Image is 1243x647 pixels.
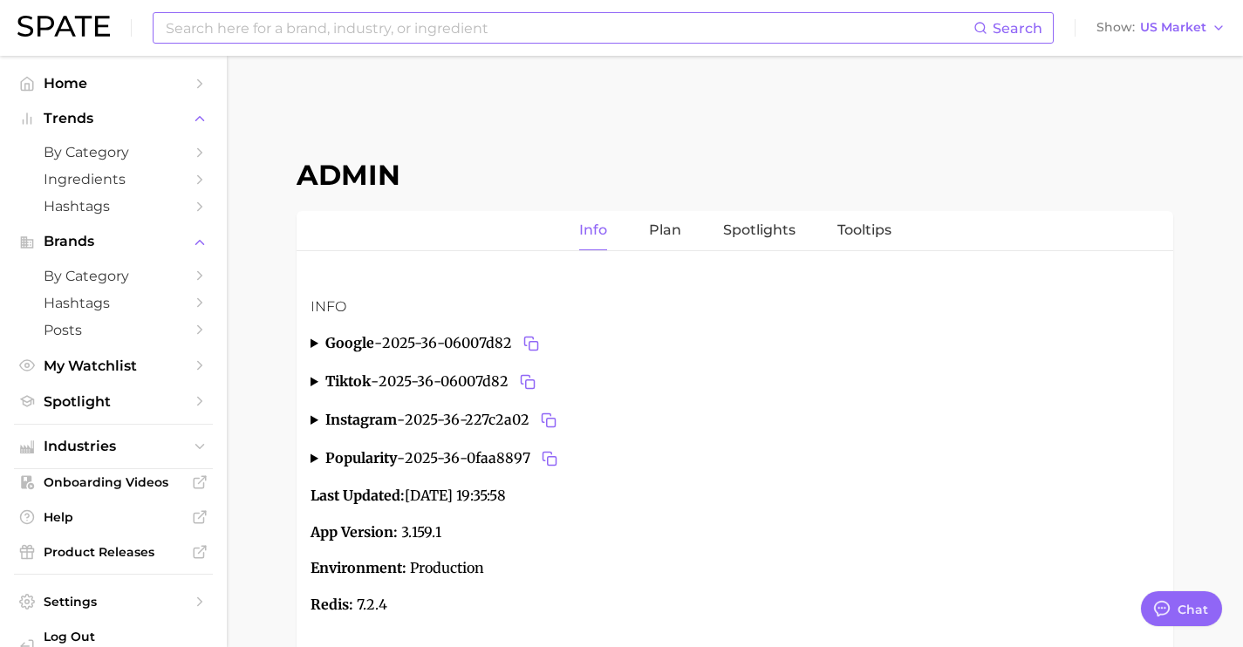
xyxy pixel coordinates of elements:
a: Tooltips [837,211,891,250]
strong: popularity [325,449,397,467]
a: Onboarding Videos [14,469,213,495]
a: by Category [14,139,213,166]
a: Posts [14,317,213,344]
span: - [397,449,405,467]
summary: tiktok-2025-36-06007d82Copy 2025-36-06007d82 to clipboard [311,370,1159,394]
a: by Category [14,262,213,289]
h1: Admin [297,158,1173,192]
span: - [397,411,405,428]
a: Hashtags [14,289,213,317]
span: Brands [44,234,183,249]
a: Product Releases [14,539,213,565]
span: Hashtags [44,295,183,311]
span: Show [1096,23,1135,32]
a: Spotlight [14,388,213,415]
span: Hashtags [44,198,183,215]
span: Product Releases [44,544,183,560]
p: 3.159.1 [311,521,1159,544]
p: Production [311,557,1159,580]
span: 2025-36-06007d82 [379,370,540,394]
button: Copy 2025-36-227c2a02 to clipboard [536,408,561,432]
span: Log Out [44,629,199,644]
span: 2025-36-0faa8897 [405,446,562,471]
strong: tiktok [325,372,371,390]
span: Help [44,509,183,525]
input: Search here for a brand, industry, or ingredient [164,13,973,43]
span: by Category [44,144,183,160]
a: Ingredients [14,166,213,193]
summary: popularity-2025-36-0faa8897Copy 2025-36-0faa8897 to clipboard [311,446,1159,471]
a: Home [14,70,213,97]
img: SPATE [17,16,110,37]
span: 2025-36-227c2a02 [405,408,561,432]
button: ShowUS Market [1092,17,1230,39]
span: - [374,334,382,351]
strong: Last Updated: [311,487,405,504]
a: Hashtags [14,193,213,220]
span: My Watchlist [44,358,183,374]
summary: google-2025-36-06007d82Copy 2025-36-06007d82 to clipboard [311,331,1159,356]
button: Industries [14,433,213,460]
summary: instagram-2025-36-227c2a02Copy 2025-36-227c2a02 to clipboard [311,408,1159,432]
span: - [371,372,379,390]
strong: Environment: [311,559,406,576]
button: Copy 2025-36-06007d82 to clipboard [519,331,543,356]
a: My Watchlist [14,352,213,379]
p: 7.2.4 [311,594,1159,616]
strong: instagram [325,411,397,428]
button: Trends [14,106,213,132]
span: Settings [44,594,183,610]
p: [DATE] 19:35:58 [311,485,1159,507]
h3: Info [311,296,1159,317]
a: Info [579,211,607,250]
a: Spotlights [723,211,796,250]
strong: Redis: [311,596,353,613]
span: by Category [44,268,183,284]
span: Spotlight [44,393,183,410]
button: Copy 2025-36-06007d82 to clipboard [516,370,540,394]
a: Settings [14,589,213,615]
strong: google [325,334,374,351]
button: Brands [14,228,213,255]
button: Copy 2025-36-0faa8897 to clipboard [537,446,562,471]
span: 2025-36-06007d82 [382,331,543,356]
span: Home [44,75,183,92]
strong: App Version: [311,523,398,541]
span: US Market [1140,23,1206,32]
span: Industries [44,439,183,454]
span: Posts [44,322,183,338]
span: Search [993,20,1042,37]
span: Trends [44,111,183,126]
span: Onboarding Videos [44,474,183,490]
span: Ingredients [44,171,183,187]
a: Plan [649,211,681,250]
a: Help [14,504,213,530]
